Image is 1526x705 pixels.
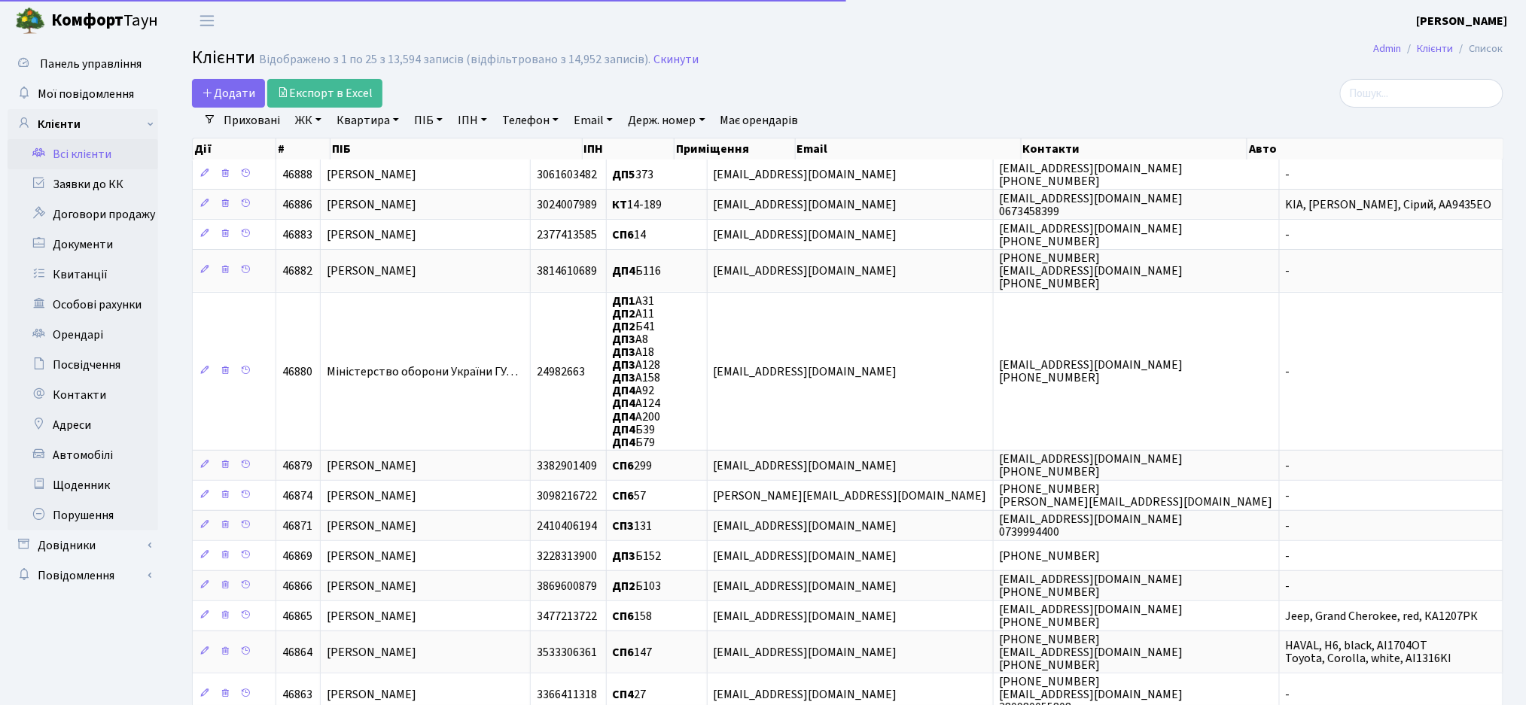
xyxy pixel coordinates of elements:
[1351,33,1526,65] nav: breadcrumb
[537,196,597,213] span: 3024007989
[613,457,635,474] b: СП6
[1000,548,1101,564] span: [PHONE_NUMBER]
[714,548,897,564] span: [EMAIL_ADDRESS][DOMAIN_NAME]
[1286,263,1290,279] span: -
[8,229,158,260] a: Документи
[8,320,158,350] a: Орендарі
[8,500,158,530] a: Порушення
[282,644,312,661] span: 46864
[537,226,597,243] span: 2377413585
[8,290,158,320] a: Особові рахунки
[1286,518,1290,534] span: -
[1000,571,1183,600] span: [EMAIL_ADDRESS][DOMAIN_NAME] [PHONE_NUMBER]
[613,488,647,504] span: 57
[613,421,636,438] b: ДП4
[192,79,265,108] a: Додати
[8,49,158,79] a: Панель управління
[714,686,897,703] span: [EMAIL_ADDRESS][DOMAIN_NAME]
[537,457,597,474] span: 3382901409
[267,79,382,108] a: Експорт в Excel
[1022,138,1247,160] th: Контакти
[613,331,636,348] b: ДП3
[1418,41,1454,56] a: Клієнти
[613,409,636,425] b: ДП4
[8,139,158,169] a: Всі клієнти
[613,457,653,474] span: 299
[1000,631,1183,673] span: [PHONE_NUMBER] [EMAIL_ADDRESS][DOMAIN_NAME] [PHONE_NUMBER]
[8,109,158,139] a: Клієнти
[289,108,327,133] a: ЖК
[1286,488,1290,504] span: -
[613,263,662,279] span: Б116
[496,108,565,133] a: Телефон
[282,488,312,504] span: 46874
[714,488,987,504] span: [PERSON_NAME][EMAIL_ADDRESS][DOMAIN_NAME]
[282,686,312,703] span: 46863
[282,363,312,380] span: 46880
[537,488,597,504] span: 3098216722
[330,108,405,133] a: Квартира
[327,457,416,474] span: [PERSON_NAME]
[613,166,654,183] span: 373
[192,44,255,71] span: Клієнти
[282,196,312,213] span: 46886
[327,226,416,243] span: [PERSON_NAME]
[537,263,597,279] span: 3814610689
[8,169,158,199] a: Заявки до КК
[714,263,897,279] span: [EMAIL_ADDRESS][DOMAIN_NAME]
[1374,41,1402,56] a: Admin
[714,363,897,380] span: [EMAIL_ADDRESS][DOMAIN_NAME]
[282,578,312,594] span: 46866
[202,85,255,102] span: Додати
[714,578,897,594] span: [EMAIL_ADDRESS][DOMAIN_NAME]
[613,357,636,373] b: ДП3
[8,199,158,229] a: Договори продажу
[282,518,312,534] span: 46871
[1000,511,1183,540] span: [EMAIL_ADDRESS][DOMAIN_NAME] 0739994400
[327,488,416,504] span: [PERSON_NAME]
[218,108,286,133] a: Приховані
[613,226,647,243] span: 14
[1286,196,1492,213] span: KIA, [PERSON_NAME], Сірий, AA9435EO
[796,138,1022,160] th: Email
[537,644,597,661] span: 3533306361
[1000,481,1273,510] span: [PHONE_NUMBER] [PERSON_NAME][EMAIL_ADDRESS][DOMAIN_NAME]
[327,578,416,594] span: [PERSON_NAME]
[1286,457,1290,474] span: -
[714,518,897,534] span: [EMAIL_ADDRESS][DOMAIN_NAME]
[613,396,636,412] b: ДП4
[259,53,650,67] div: Відображено з 1 по 25 з 13,594 записів (відфільтровано з 14,952 записів).
[537,578,597,594] span: 3869600879
[8,470,158,500] a: Щоденник
[1286,363,1290,380] span: -
[1286,686,1290,703] span: -
[613,644,653,661] span: 147
[714,166,897,183] span: [EMAIL_ADDRESS][DOMAIN_NAME]
[613,518,653,534] span: 131
[613,318,636,335] b: ДП2
[675,138,795,160] th: Приміщення
[1417,12,1508,30] a: [PERSON_NAME]
[537,363,585,380] span: 24982663
[282,548,312,564] span: 46869
[1000,220,1183,250] span: [EMAIL_ADDRESS][DOMAIN_NAME] [PHONE_NUMBER]
[327,644,416,661] span: [PERSON_NAME]
[537,548,597,564] span: 3228313900
[613,548,636,564] b: ДП3
[613,578,662,594] span: Б103
[714,226,897,243] span: [EMAIL_ADDRESS][DOMAIN_NAME]
[613,226,635,243] b: СП6
[1000,160,1183,190] span: [EMAIL_ADDRESS][DOMAIN_NAME] [PHONE_NUMBER]
[1000,250,1183,292] span: [PHONE_NUMBER] [EMAIL_ADDRESS][DOMAIN_NAME] [PHONE_NUMBER]
[8,561,158,591] a: Повідомлення
[1286,226,1290,243] span: -
[613,686,647,703] span: 27
[537,686,597,703] span: 3366411318
[1000,190,1183,220] span: [EMAIL_ADDRESS][DOMAIN_NAME] 0673458399
[613,488,635,504] b: СП6
[568,108,619,133] a: Email
[714,108,805,133] a: Має орендарів
[408,108,449,133] a: ПІБ
[327,166,416,183] span: [PERSON_NAME]
[327,263,416,279] span: [PERSON_NAME]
